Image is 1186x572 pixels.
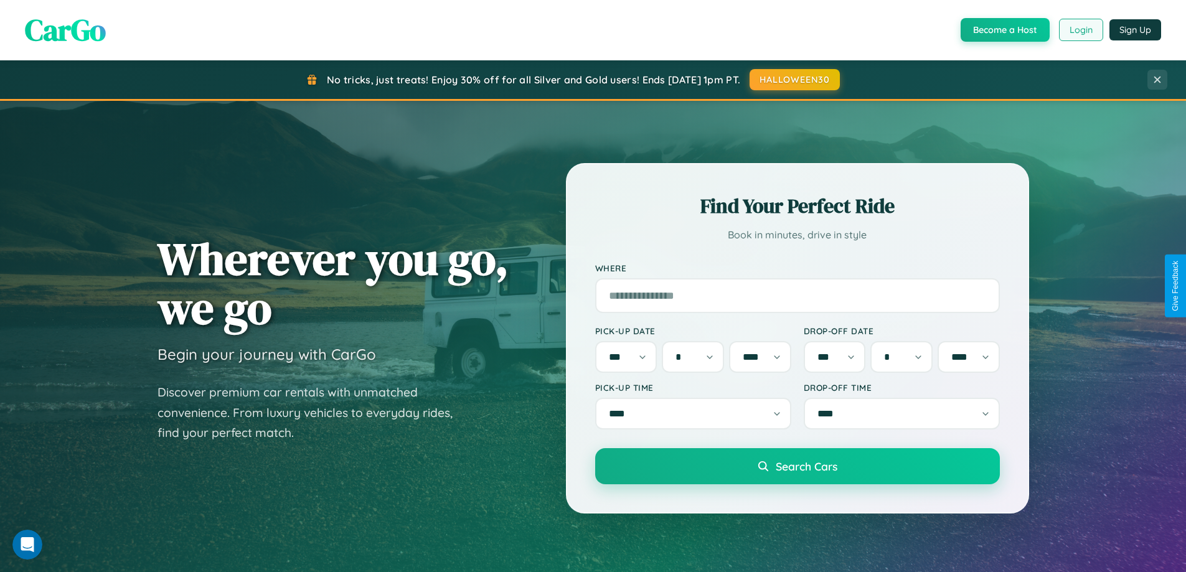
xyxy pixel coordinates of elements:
[327,73,740,86] span: No tricks, just treats! Enjoy 30% off for all Silver and Gold users! Ends [DATE] 1pm PT.
[1059,19,1103,41] button: Login
[804,382,1000,393] label: Drop-off Time
[776,459,837,473] span: Search Cars
[12,530,42,560] iframe: Intercom live chat
[595,326,791,336] label: Pick-up Date
[804,326,1000,336] label: Drop-off Date
[158,234,509,332] h1: Wherever you go, we go
[595,226,1000,244] p: Book in minutes, drive in style
[25,9,106,50] span: CarGo
[158,345,376,363] h3: Begin your journey with CarGo
[595,192,1000,220] h2: Find Your Perfect Ride
[961,18,1050,42] button: Become a Host
[595,382,791,393] label: Pick-up Time
[750,69,840,90] button: HALLOWEEN30
[595,448,1000,484] button: Search Cars
[158,382,469,443] p: Discover premium car rentals with unmatched convenience. From luxury vehicles to everyday rides, ...
[595,263,1000,273] label: Where
[1171,261,1180,311] div: Give Feedback
[1109,19,1161,40] button: Sign Up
